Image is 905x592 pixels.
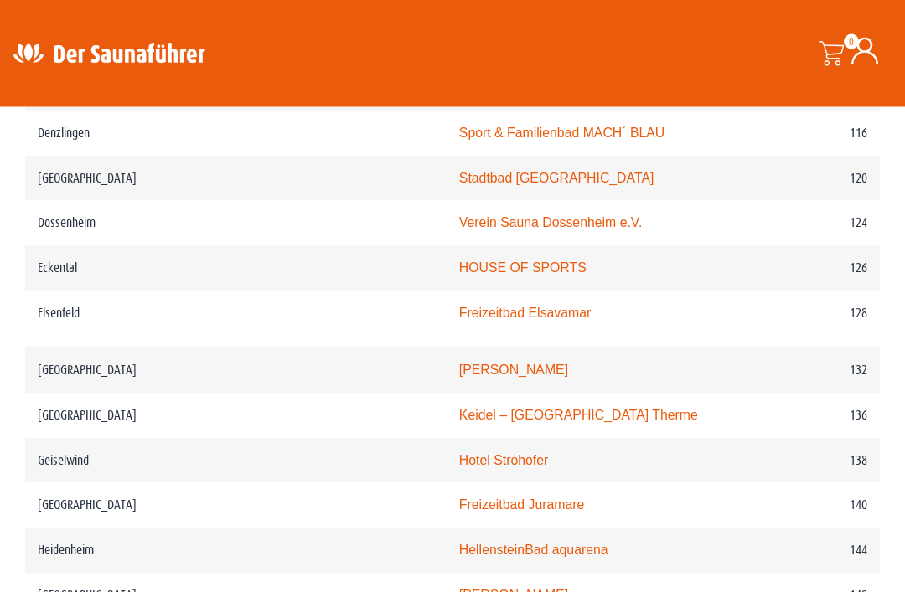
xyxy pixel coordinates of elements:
[746,246,880,291] td: 126
[25,439,447,484] td: Geiselwind
[459,498,585,512] a: Freizeitbad Juramare
[25,483,447,528] td: [GEOGRAPHIC_DATA]
[459,454,548,468] a: Hotel Strohofer
[746,528,880,574] td: 144
[459,261,587,275] a: HOUSE OF SPORTS
[459,126,665,141] a: Sport & Familienbad MACH´ BLAU
[746,291,880,348] td: 128
[459,543,608,558] a: HellensteinBad aquarena
[25,157,447,202] td: [GEOGRAPHIC_DATA]
[25,528,447,574] td: Heidenheim
[844,34,859,49] span: 0
[25,111,447,157] td: Denzlingen
[746,348,880,394] td: 132
[25,394,447,439] td: [GEOGRAPHIC_DATA]
[746,439,880,484] td: 138
[459,306,591,321] a: Freizeitbad Elsavamar
[25,246,447,291] td: Eckental
[459,363,568,378] a: [PERSON_NAME]
[746,483,880,528] td: 140
[25,291,447,348] td: Elsenfeld
[459,409,698,423] a: Keidel – [GEOGRAPHIC_DATA] Therme
[459,216,643,230] a: Verein Sauna Dossenheim e.V.
[25,201,447,246] td: Dossenheim
[746,157,880,202] td: 120
[746,394,880,439] td: 136
[459,172,654,186] a: Stadtbad [GEOGRAPHIC_DATA]
[746,201,880,246] td: 124
[746,111,880,157] td: 116
[25,348,447,394] td: [GEOGRAPHIC_DATA]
